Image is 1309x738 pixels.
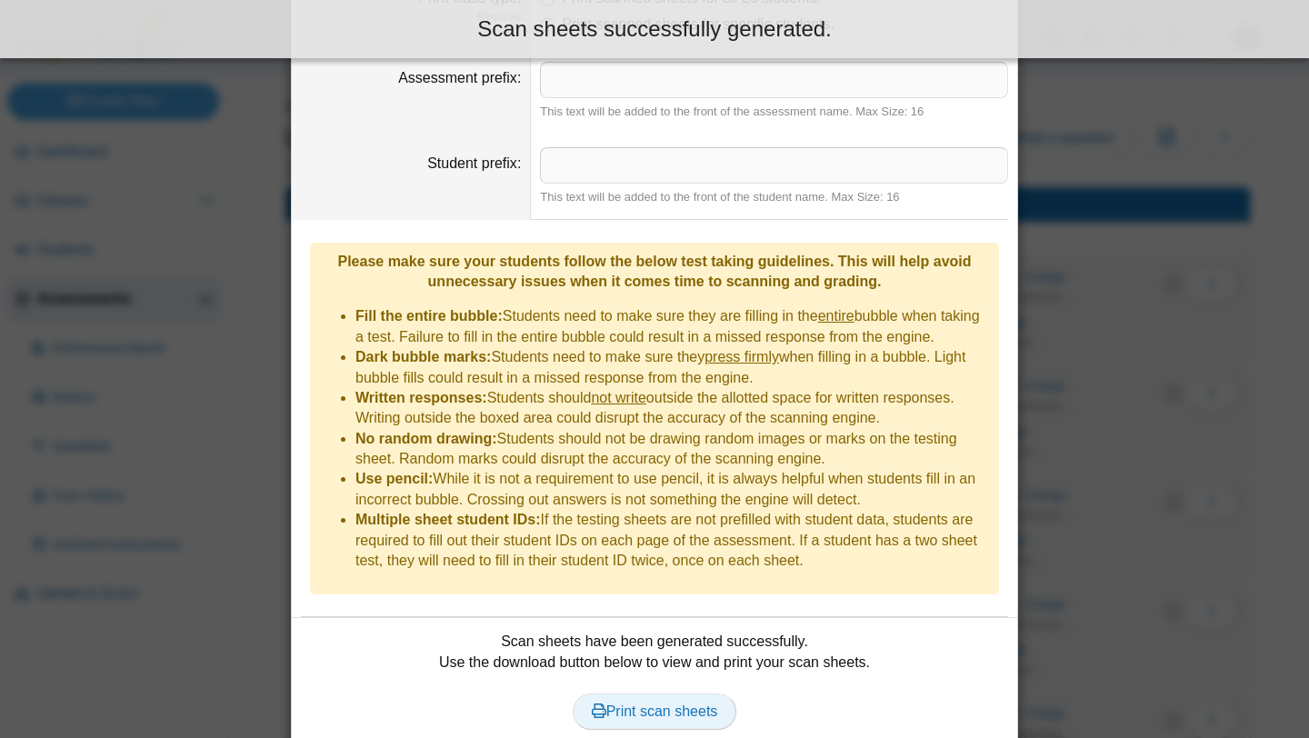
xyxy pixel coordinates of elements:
li: If the testing sheets are not prefilled with student data, students are required to fill out thei... [355,510,990,571]
b: Multiple sheet student IDs: [355,512,541,527]
u: press firmly [704,349,779,364]
label: Student prefix [427,155,521,171]
div: This text will be added to the front of the student name. Max Size: 16 [540,189,1008,205]
label: Assessment prefix [398,70,521,85]
a: Print scan sheets [573,693,737,730]
li: Students need to make sure they when filling in a bubble. Light bubble fills could result in a mi... [355,347,990,388]
li: Students need to make sure they are filling in the bubble when taking a test. Failure to fill in ... [355,306,990,347]
span: Print scan sheets [592,703,718,719]
li: Students should outside the allotted space for written responses. Writing outside the boxed area ... [355,388,990,429]
u: not write [591,390,645,405]
div: Scan sheets successfully generated. [14,14,1295,45]
b: Dark bubble marks: [355,349,491,364]
li: Students should not be drawing random images or marks on the testing sheet. Random marks could di... [355,429,990,470]
li: While it is not a requirement to use pencil, it is always helpful when students fill in an incorr... [355,469,990,510]
div: This text will be added to the front of the assessment name. Max Size: 16 [540,104,1008,120]
b: Use pencil: [355,471,433,486]
b: Written responses: [355,390,487,405]
b: Fill the entire bubble: [355,308,503,324]
b: No random drawing: [355,431,497,446]
u: entire [818,308,854,324]
b: Please make sure your students follow the below test taking guidelines. This will help avoid unne... [337,254,971,289]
